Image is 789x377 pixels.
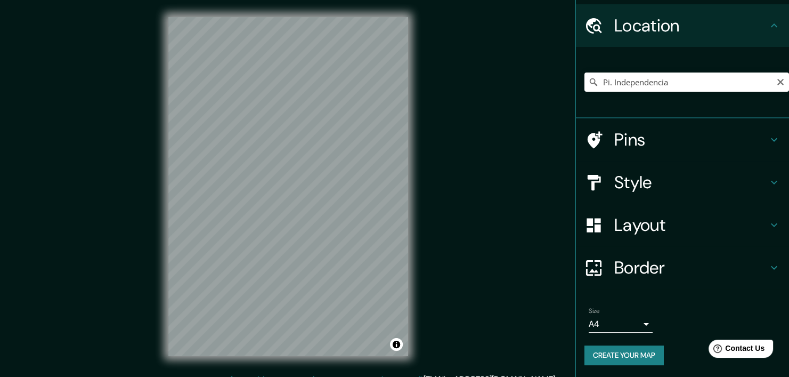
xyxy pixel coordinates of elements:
[576,204,789,246] div: Layout
[614,15,768,36] h4: Location
[614,214,768,236] h4: Layout
[589,316,653,333] div: A4
[576,4,789,47] div: Location
[584,73,789,92] input: Pick your city or area
[390,338,403,351] button: Toggle attribution
[589,307,600,316] label: Size
[576,161,789,204] div: Style
[576,246,789,289] div: Border
[584,346,664,365] button: Create your map
[694,335,777,365] iframe: Help widget launcher
[576,118,789,161] div: Pins
[614,257,768,278] h4: Border
[776,76,785,86] button: Clear
[614,129,768,150] h4: Pins
[614,172,768,193] h4: Style
[168,17,408,356] canvas: Map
